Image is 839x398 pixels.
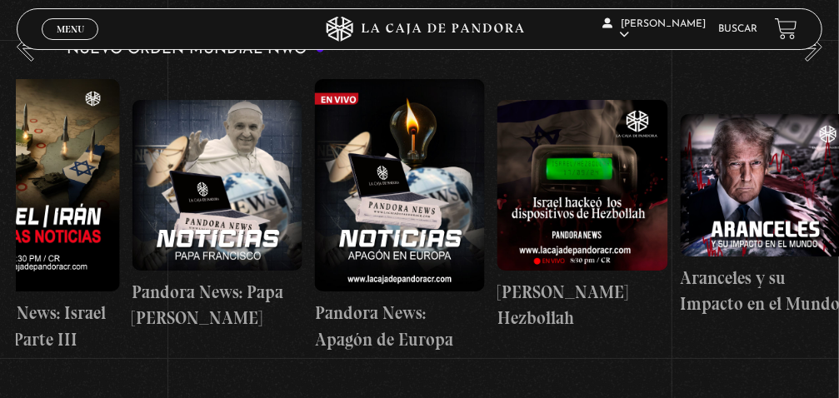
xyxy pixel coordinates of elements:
span: [PERSON_NAME] [603,19,707,40]
a: View your shopping cart [775,17,797,40]
a: [PERSON_NAME] Hezbollah [497,74,667,357]
button: Previous [17,32,46,62]
h4: [PERSON_NAME] Hezbollah [497,279,667,331]
span: Menu [57,24,84,34]
a: Pandora News: Papa [PERSON_NAME] [132,74,302,357]
span: Cerrar [51,37,90,49]
h4: Pandora News: Papa [PERSON_NAME] [132,279,302,331]
a: Pandora News: Apagón de Europa [315,74,485,357]
a: Buscar [719,24,758,34]
h4: Pandora News: Apagón de Europa [315,300,485,352]
button: Next [793,32,822,62]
